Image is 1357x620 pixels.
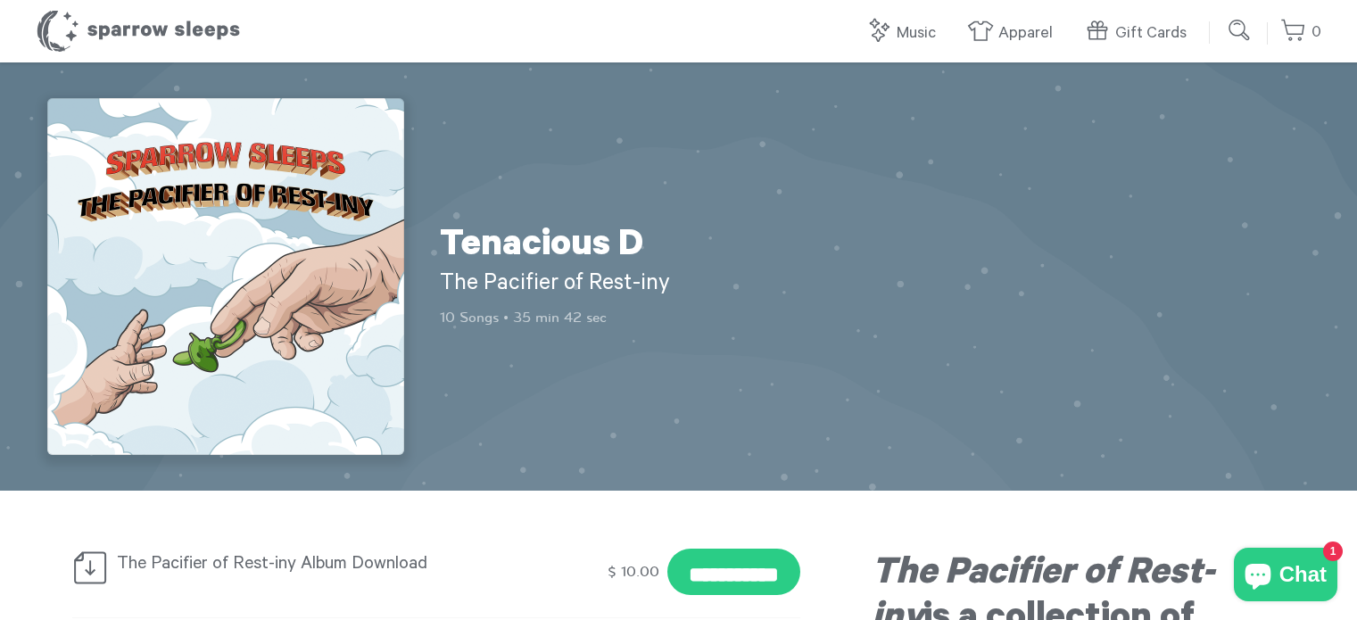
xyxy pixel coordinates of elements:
a: Apparel [967,14,1062,53]
inbox-online-store-chat: Shopify online store chat [1229,548,1343,606]
h1: Tenacious D [440,226,761,270]
p: 10 Songs • 35 min 42 sec [440,308,761,327]
input: Submit [1222,12,1258,48]
a: 0 [1280,13,1321,52]
a: Gift Cards [1084,14,1196,53]
div: $ 10.00 [605,556,663,588]
h1: Sparrow Sleeps [36,9,241,54]
h2: The Pacifier of Rest-iny [440,270,761,301]
div: The Pacifier of Rest-iny Album Download [72,549,448,586]
a: Music [865,14,945,53]
img: The Pacifier of Rest-iny [47,98,404,455]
